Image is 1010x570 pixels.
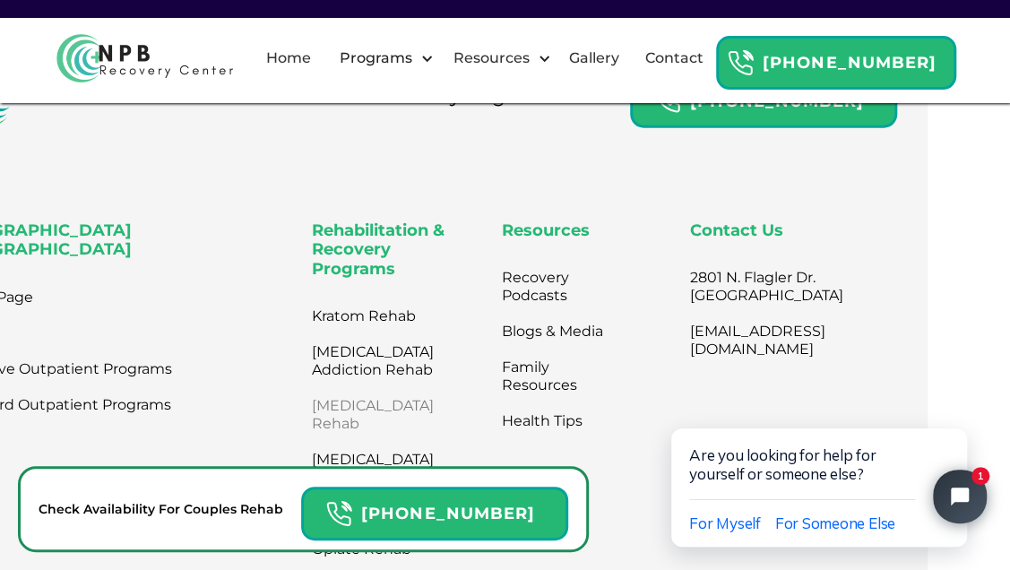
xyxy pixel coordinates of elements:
[255,30,322,87] a: Home
[311,442,433,496] a: [MEDICAL_DATA] Rehab
[501,220,589,240] strong: Resources
[311,298,433,334] a: Kratom Rehab
[716,27,956,90] a: Header Calendar Icons[PHONE_NUMBER]
[361,504,535,523] strong: [PHONE_NUMBER]
[557,30,629,87] a: Gallery
[763,53,937,73] strong: [PHONE_NUMBER]
[311,334,433,388] a: [MEDICAL_DATA] Addiction Rehab
[438,30,556,87] div: Resources
[449,47,534,69] div: Resources
[311,220,444,279] strong: Rehabilitation & Recovery Programs
[39,498,283,520] p: Check Availability For Couples Rehab
[324,30,438,87] div: Programs
[727,49,754,77] img: Header Calendar Icons
[501,350,622,403] a: Family Resources
[301,478,568,540] a: Header Calendar Icons[PHONE_NUMBER]
[690,314,843,367] a: [EMAIL_ADDRESS][DOMAIN_NAME]
[501,314,602,350] a: Blogs & Media
[335,47,417,69] div: Programs
[501,260,622,314] a: Recovery Podcasts
[690,260,843,314] a: 2801 N. Flagler Dr.[GEOGRAPHIC_DATA]
[690,91,864,111] strong: [PHONE_NUMBER]
[501,403,582,439] a: Health Tips
[325,500,352,528] img: Header Calendar Icons
[311,388,433,442] a: [MEDICAL_DATA] Rehab
[634,371,1010,570] iframe: Tidio Chat
[634,30,713,87] a: Contact
[690,220,783,240] strong: Contact Us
